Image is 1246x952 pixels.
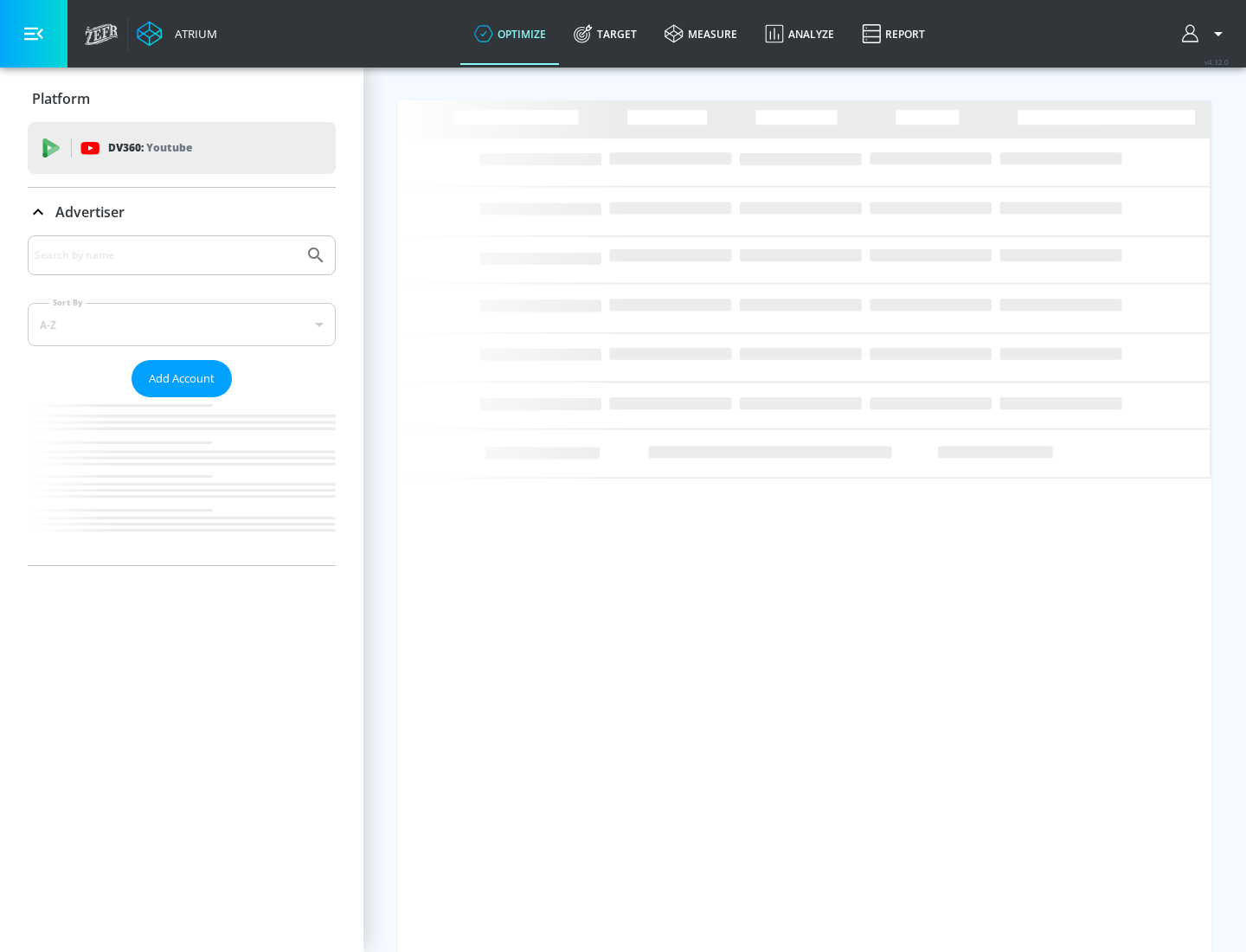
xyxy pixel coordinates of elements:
a: optimize [460,3,560,65]
a: Report [848,3,939,65]
span: Add Account [149,369,215,389]
div: DV360: Youtube [28,122,336,174]
div: A-Z [28,303,336,346]
a: Target [560,3,651,65]
p: Advertiser [55,203,125,222]
label: Sort By [49,297,87,308]
p: DV360: [108,138,192,158]
a: measure [651,3,751,65]
input: Search by name [35,244,297,267]
a: Analyze [751,3,848,65]
span: v 4.32.0 [1204,57,1229,67]
div: Advertiser [28,235,336,565]
p: Youtube [146,138,192,157]
div: Atrium [168,26,217,42]
a: Atrium [137,21,217,47]
nav: list of Advertiser [28,397,336,565]
button: Add Account [132,360,232,397]
div: Advertiser [28,188,336,236]
div: Platform [28,74,336,123]
p: Platform [32,89,90,108]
